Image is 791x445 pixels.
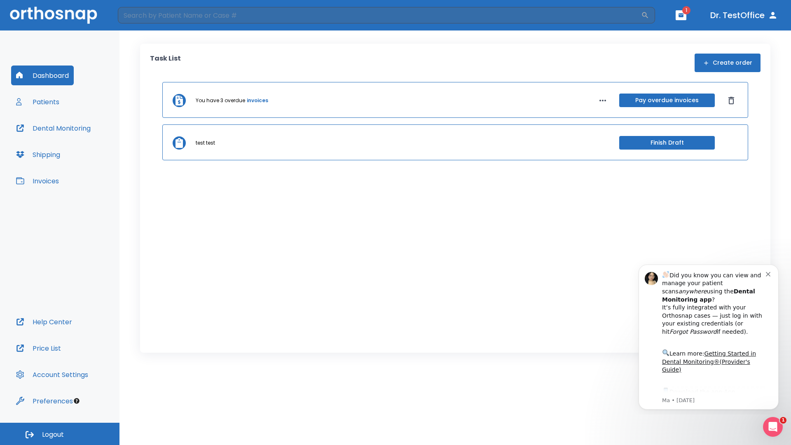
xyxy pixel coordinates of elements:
[73,397,80,405] div: Tooltip anchor
[619,94,715,107] button: Pay overdue invoices
[150,54,181,72] p: Task List
[695,54,761,72] button: Create order
[11,365,93,384] button: Account Settings
[619,136,715,150] button: Finish Draft
[36,140,140,147] p: Message from Ma, sent 5w ago
[11,338,66,358] button: Price List
[118,7,641,23] input: Search by Patient Name or Case #
[626,257,791,415] iframe: Intercom notifications message
[10,7,97,23] img: Orthosnap
[11,312,77,332] button: Help Center
[196,97,245,104] p: You have 3 overdue
[725,94,738,107] button: Dismiss
[42,430,64,439] span: Logout
[763,417,783,437] iframe: Intercom live chat
[196,139,215,147] p: test test
[682,6,690,14] span: 1
[11,92,64,112] button: Patients
[11,171,64,191] button: Invoices
[11,66,74,85] button: Dashboard
[140,13,146,19] button: Dismiss notification
[36,131,109,146] a: App Store
[11,145,65,164] button: Shipping
[707,8,781,23] button: Dr. TestOffice
[11,118,96,138] button: Dental Monitoring
[247,97,268,104] a: invoices
[11,391,78,411] button: Preferences
[780,417,786,424] span: 1
[36,129,140,171] div: Download the app: | ​ Let us know if you need help getting started!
